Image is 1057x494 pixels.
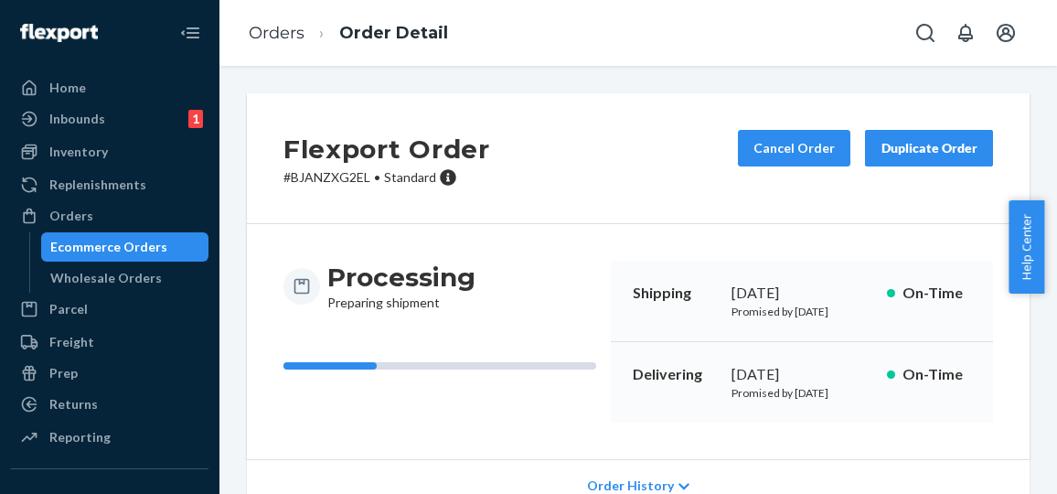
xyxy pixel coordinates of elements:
a: Order Detail [339,23,448,43]
a: Reporting [11,423,208,452]
p: Delivering [633,364,717,385]
button: Cancel Order [738,130,850,166]
p: Promised by [DATE] [731,304,872,319]
a: Orders [11,201,208,231]
div: Returns [49,395,98,413]
button: Duplicate Order [865,130,993,166]
div: Home [49,79,86,97]
div: Inventory [49,143,108,161]
button: Open notifications [947,15,984,51]
div: Replenishments [49,176,146,194]
p: Shipping [633,283,717,304]
ol: breadcrumbs [234,6,463,60]
div: Ecommerce Orders [50,238,167,256]
div: [DATE] [731,364,872,385]
p: Promised by [DATE] [731,385,872,401]
div: Orders [49,207,93,225]
a: Orders [249,23,304,43]
a: Parcel [11,295,208,324]
a: Home [11,73,208,102]
h2: Flexport Order [283,130,490,168]
a: Ecommerce Orders [41,232,209,262]
button: Open Search Box [907,15,944,51]
span: • [374,169,380,185]
a: Freight [11,328,208,357]
h3: Processing [327,261,475,294]
p: On-Time [902,364,971,385]
a: Wholesale Orders [41,263,209,293]
img: Flexport logo [20,24,98,42]
div: Inbounds [49,110,105,128]
button: Open account menu [988,15,1024,51]
div: Freight [49,333,94,351]
button: Close Navigation [172,15,208,51]
a: Prep [11,359,208,388]
div: Parcel [49,300,88,318]
a: Replenishments [11,170,208,199]
iframe: Opens a widget where you can chat to one of our agents [941,439,1039,485]
div: Reporting [49,428,111,446]
p: On-Time [902,283,971,304]
a: Inventory [11,137,208,166]
button: Help Center [1009,200,1044,294]
div: 1 [188,110,203,128]
div: Wholesale Orders [50,269,162,287]
div: [DATE] [731,283,872,304]
p: # BJANZXG2EL [283,168,490,187]
div: Prep [49,364,78,382]
span: Standard [384,169,436,185]
div: Preparing shipment [327,261,475,312]
a: Returns [11,390,208,419]
a: Inbounds1 [11,104,208,134]
div: Duplicate Order [881,139,977,157]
